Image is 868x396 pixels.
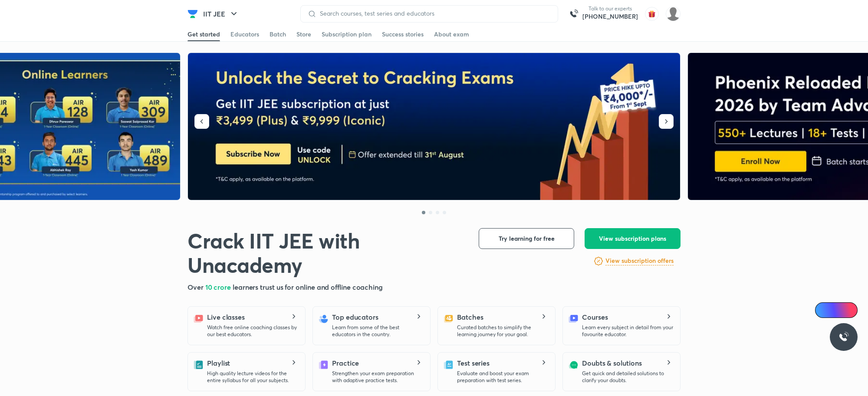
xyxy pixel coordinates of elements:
p: High quality lecture videos for the entire syllabus for all your subjects. [207,370,298,384]
img: Icon [820,307,827,314]
a: Batch [270,27,286,41]
div: About exam [434,30,469,39]
h5: Live classes [207,312,245,322]
span: 10 crore [205,282,233,291]
p: Strengthen your exam preparation with adaptive practice tests. [332,370,423,384]
a: Ai Doubts [815,302,858,318]
div: Success stories [382,30,424,39]
p: Evaluate and boost your exam preparation with test series. [457,370,548,384]
p: Watch free online coaching classes by our best educators. [207,324,298,338]
a: Get started [187,27,220,41]
span: View subscription plans [599,234,666,243]
p: Get quick and detailed solutions to clarify your doubts. [582,370,673,384]
p: Talk to our experts [582,5,638,12]
span: Try learning for free [499,234,555,243]
p: Curated batches to simplify the learning journey for your goal. [457,324,548,338]
button: IIT JEE [198,5,244,23]
p: Learn from some of the best educators in the country. [332,324,423,338]
a: Subscription plan [322,27,372,41]
h5: Courses [582,312,608,322]
span: learners trust us for online and offline coaching [233,282,383,291]
a: Success stories [382,27,424,41]
button: View subscription plans [585,228,681,249]
div: Subscription plan [322,30,372,39]
h5: Playlist [207,358,230,368]
img: avatar [645,7,659,21]
h5: Test series [457,358,490,368]
h6: View subscription offers [605,256,674,265]
input: Search courses, test series and educators [316,10,551,17]
p: Learn every subject in detail from your favourite educator. [582,324,673,338]
div: Get started [187,30,220,39]
h1: Crack IIT JEE with Unacademy [187,228,465,277]
span: Over [187,282,205,291]
a: Store [296,27,311,41]
h5: Top educators [332,312,378,322]
span: Ai Doubts [829,307,852,314]
img: ttu [838,332,849,342]
h5: Practice [332,358,359,368]
a: [PHONE_NUMBER] [582,12,638,21]
div: Batch [270,30,286,39]
a: About exam [434,27,469,41]
h5: Batches [457,312,483,322]
h5: Doubts & solutions [582,358,642,368]
a: Educators [230,27,259,41]
div: Educators [230,30,259,39]
img: call-us [565,5,582,23]
img: Company Logo [187,9,198,19]
a: View subscription offers [605,256,674,266]
button: Try learning for free [479,228,574,249]
img: Devendra Kumar [666,7,681,21]
div: Store [296,30,311,39]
